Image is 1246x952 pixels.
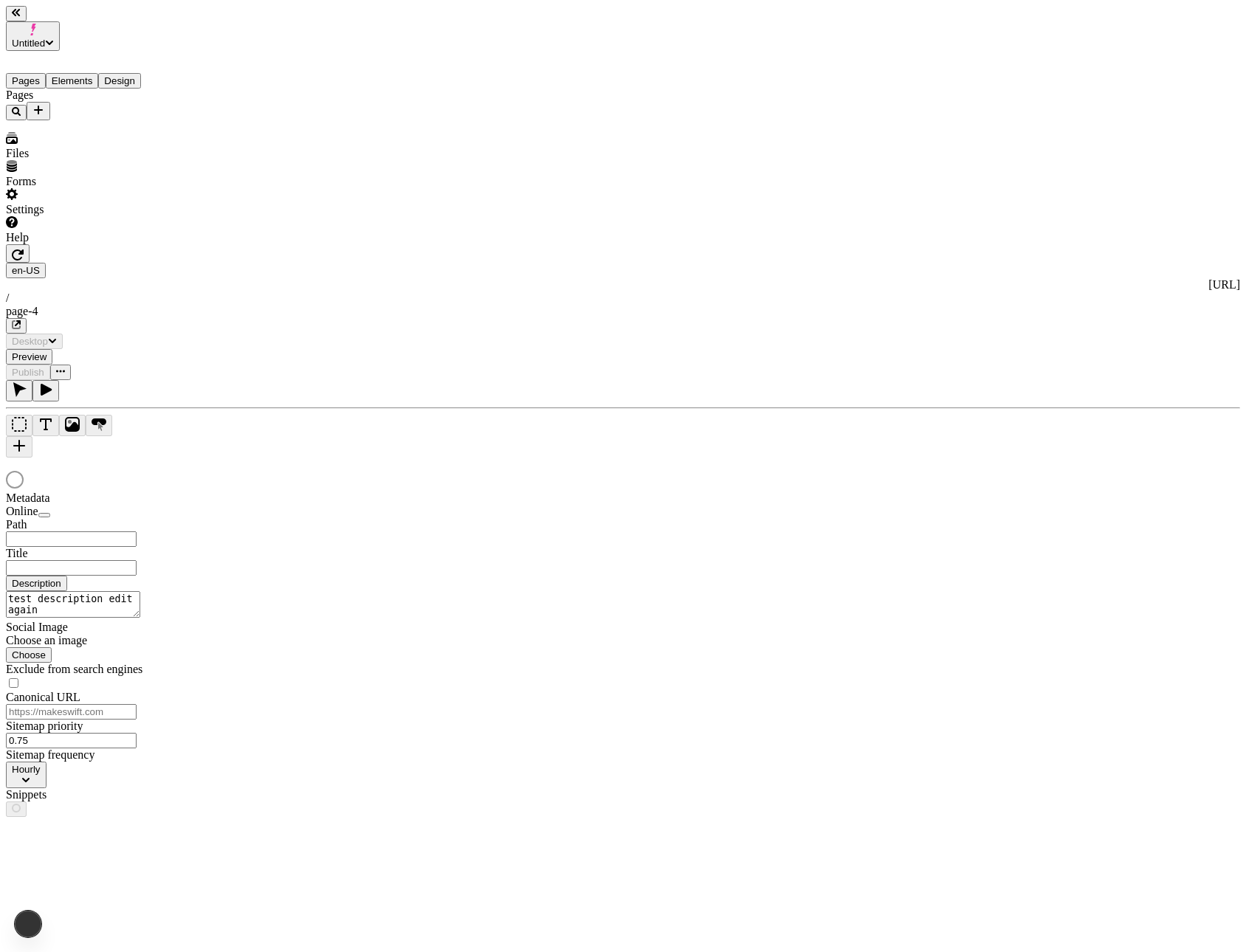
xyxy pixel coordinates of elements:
[6,505,38,517] span: Online
[6,365,50,380] button: Publish
[6,762,47,788] button: Hourly
[6,691,80,703] span: Canonical URL
[6,147,183,160] div: Files
[12,367,44,378] span: Publish
[6,704,137,720] input: https://makeswift.com
[98,73,141,89] button: Design
[12,265,40,276] span: en-US
[6,231,183,244] div: Help
[6,621,68,633] span: Social Image
[12,351,47,362] span: Preview
[6,292,1240,305] div: /
[6,518,27,531] span: Path
[6,720,83,732] span: Sitemap priority
[46,73,99,89] button: Elements
[6,547,28,559] span: Title
[6,663,142,675] span: Exclude from search engines
[6,203,183,216] div: Settings
[32,415,59,436] button: Text
[6,748,94,761] span: Sitemap frequency
[59,415,86,436] button: Image
[12,649,46,660] span: Choose
[12,336,48,347] span: Desktop
[6,788,183,801] div: Snippets
[6,491,183,505] div: Metadata
[86,415,112,436] button: Button
[6,349,52,365] button: Preview
[6,634,183,647] div: Choose an image
[6,21,60,51] button: Untitled
[12,764,41,775] span: Hourly
[6,576,67,591] button: Description
[6,73,46,89] button: Pages
[6,591,140,618] textarea: test description edit again
[12,38,45,49] span: Untitled
[6,175,183,188] div: Forms
[6,263,46,278] button: Open locale picker
[6,305,1240,318] div: page-4
[6,89,183,102] div: Pages
[6,647,52,663] button: Choose
[6,415,32,436] button: Box
[6,334,63,349] button: Desktop
[27,102,50,120] button: Add new
[6,278,1240,292] div: [URL]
